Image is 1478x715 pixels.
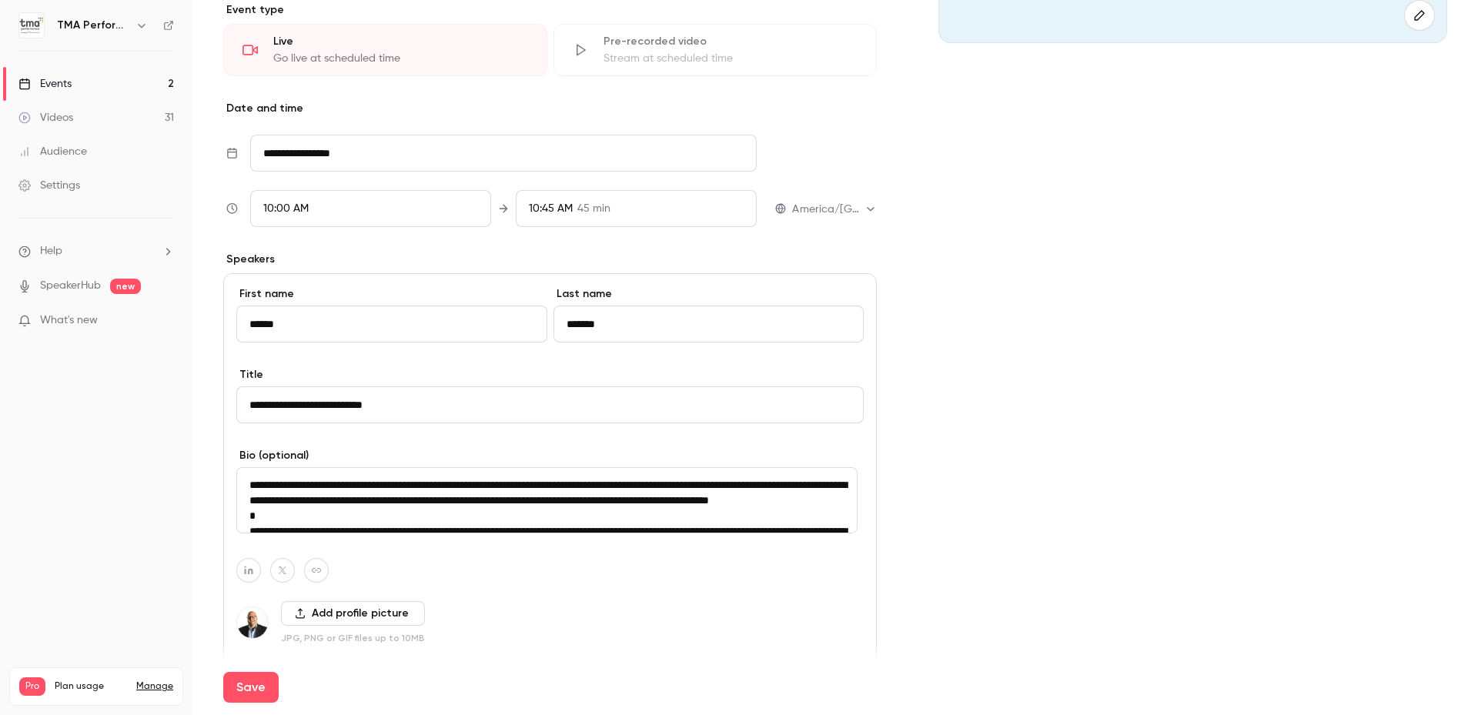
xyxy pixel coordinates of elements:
div: America/[GEOGRAPHIC_DATA] [792,202,877,217]
div: Pre-recorded video [604,34,858,49]
span: new [110,279,141,294]
div: Events [18,76,72,92]
div: Settings [18,178,80,193]
img: Skylar de Jong [237,607,268,638]
a: SpeakerHub [40,278,101,294]
div: Audience [18,144,87,159]
p: Speakers [223,252,877,267]
div: LiveGo live at scheduled time [223,24,547,76]
span: Plan usage [55,680,127,693]
div: Stream at scheduled time [604,51,858,66]
div: Videos [18,110,73,125]
label: First name [236,286,547,302]
li: help-dropdown-opener [18,243,174,259]
div: Go live at scheduled time [273,51,528,66]
p: Event type [223,2,877,18]
button: Save [223,672,279,703]
p: Date and time [223,101,877,116]
span: 10:45 AM [529,203,573,214]
span: 10:00 AM [263,203,309,214]
a: Manage [136,680,173,693]
div: From [250,190,491,227]
span: Help [40,243,62,259]
span: What's new [40,312,98,329]
button: Add profile picture [281,601,425,626]
label: Bio (optional) [236,448,864,463]
img: TMA Performance (formerly DecisionWise) [19,13,44,38]
input: Tue, Feb 17, 2026 [250,135,757,172]
label: Last name [553,286,864,302]
p: JPG, PNG or GIF files up to 10MB [281,632,425,644]
span: 45 min [577,201,610,217]
h6: TMA Performance (formerly DecisionWise) [57,18,129,33]
div: Pre-recorded videoStream at scheduled time [553,24,878,76]
span: Pro [19,677,45,696]
div: To [516,190,757,227]
div: Live [273,34,528,49]
label: Title [236,367,864,383]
